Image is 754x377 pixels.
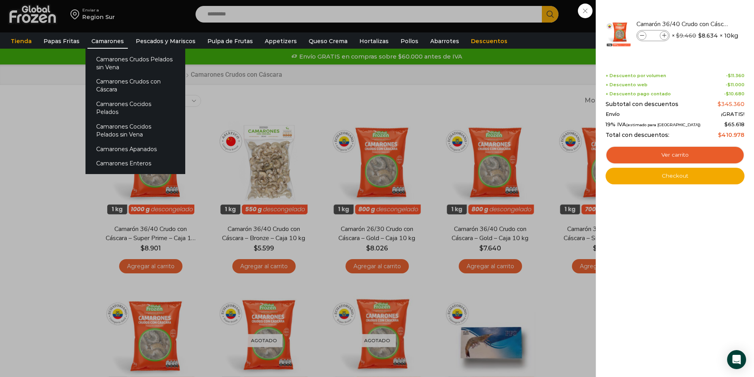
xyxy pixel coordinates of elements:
[728,73,745,78] bdi: 11.360
[305,34,351,49] a: Queso Crema
[467,34,511,49] a: Descuentos
[606,82,648,87] span: + Descuento web
[676,32,680,39] span: $
[606,146,745,164] a: Ver carrito
[606,101,678,108] span: Subtotal con descuentos
[728,73,731,78] span: $
[606,168,745,184] a: Checkout
[726,91,745,97] bdi: 10.680
[85,52,185,74] a: Camarones Crudos Pelados sin Vena
[261,34,301,49] a: Appetizers
[726,82,745,87] span: -
[355,34,393,49] a: Hortalizas
[85,74,185,97] a: Camarones Crudos con Cáscara
[698,32,702,40] span: $
[718,100,721,108] span: $
[647,31,659,40] input: Product quantity
[726,73,745,78] span: -
[698,32,718,40] bdi: 8.634
[606,73,666,78] span: + Descuento por volumen
[606,111,620,117] span: Envío
[724,121,745,127] span: 65.618
[724,91,745,97] span: -
[727,82,731,87] span: $
[7,34,36,49] a: Tienda
[626,123,701,127] small: (estimado para [GEOGRAPHIC_DATA])
[727,82,745,87] bdi: 11.000
[718,131,745,138] bdi: 410.978
[636,20,731,28] a: Camarón 36/40 Crudo con Cáscara - Super Prime - Caja 10 kg
[718,131,722,138] span: $
[85,156,185,171] a: Camarones Enteros
[721,111,745,117] span: ¡GRATIS!
[87,34,128,49] a: Camarones
[606,91,671,97] span: + Descuento pago contado
[397,34,422,49] a: Pollos
[132,34,199,49] a: Pescados y Mariscos
[676,32,696,39] bdi: 9.460
[727,350,746,369] div: Open Intercom Messenger
[726,91,729,97] span: $
[85,97,185,119] a: Camarones Cocidos Pelados
[718,100,745,108] bdi: 345.360
[85,142,185,156] a: Camarones Apanados
[606,121,701,128] span: 19% IVA
[724,121,728,127] span: $
[203,34,257,49] a: Pulpa de Frutas
[606,132,669,138] span: Total con descuentos:
[426,34,463,49] a: Abarrotes
[40,34,84,49] a: Papas Fritas
[672,30,738,41] span: × × 10kg
[85,119,185,142] a: Camarones Cocidos Pelados sin Vena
